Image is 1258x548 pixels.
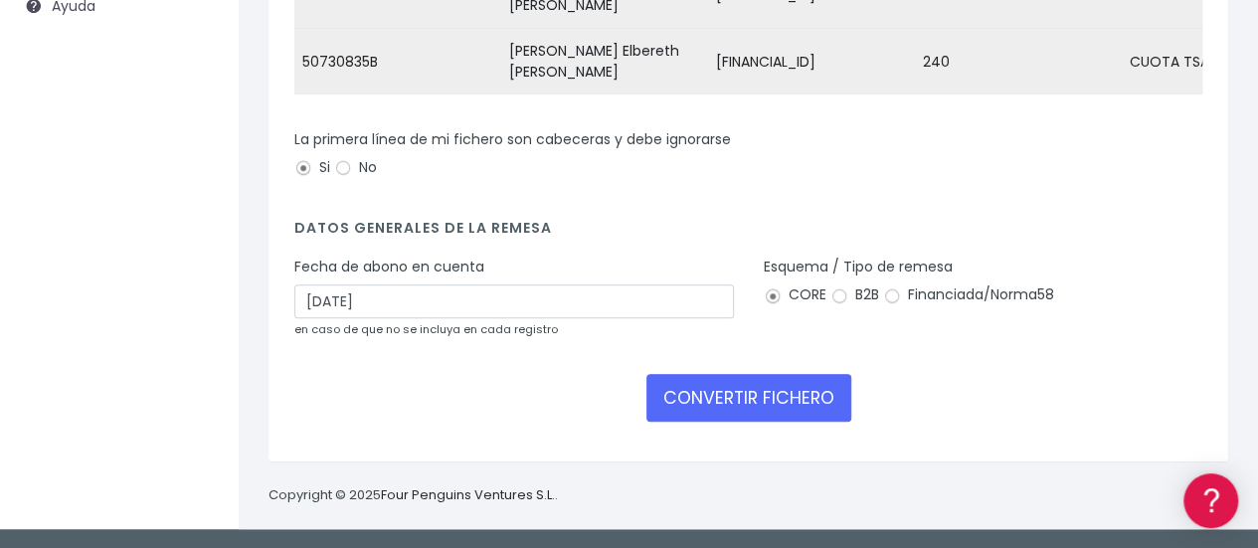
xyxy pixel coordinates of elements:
[708,29,915,95] td: [FINANCIAL_ID]
[764,284,826,305] label: CORE
[294,220,1202,247] h4: Datos generales de la remesa
[269,485,558,506] p: Copyright © 2025 .
[764,257,953,277] label: Esquema / Tipo de remesa
[646,374,851,422] button: CONVERTIR FICHERO
[830,284,879,305] label: B2B
[883,284,1054,305] label: Financiada/Norma58
[294,257,484,277] label: Fecha de abono en cuenta
[915,29,1122,95] td: 240
[294,157,330,178] label: Si
[294,29,501,95] td: 50730835B
[501,29,708,95] td: [PERSON_NAME] Elbereth [PERSON_NAME]
[294,129,731,150] label: La primera línea de mi fichero son cabeceras y debe ignorarse
[334,157,377,178] label: No
[381,485,555,504] a: Four Penguins Ventures S.L.
[294,321,558,337] small: en caso de que no se incluya en cada registro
